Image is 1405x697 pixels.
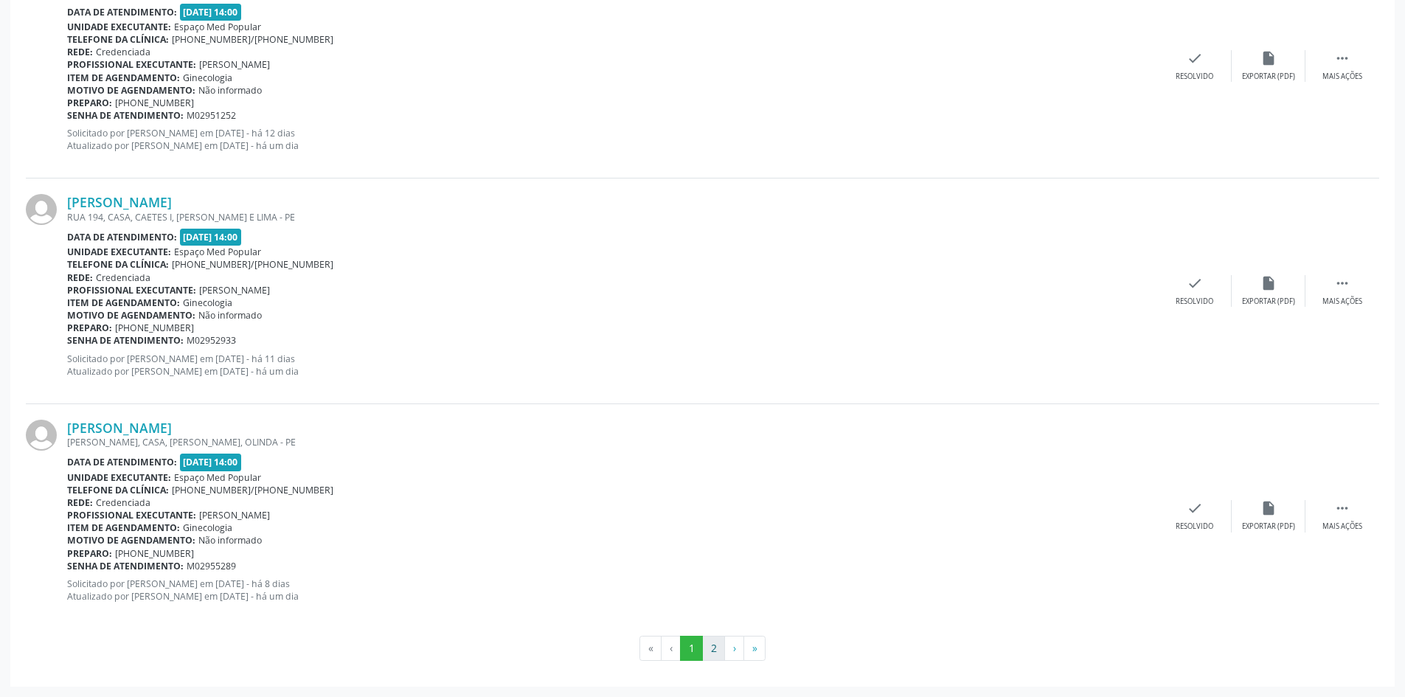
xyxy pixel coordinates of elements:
[1260,50,1277,66] i: insert_drive_file
[180,454,242,471] span: [DATE] 14:00
[1187,50,1203,66] i: check
[115,547,194,560] span: [PHONE_NUMBER]
[67,6,177,18] b: Data de atendimento:
[174,246,261,258] span: Espaço Med Popular
[115,322,194,334] span: [PHONE_NUMBER]
[67,97,112,109] b: Preparo:
[67,33,169,46] b: Telefone da clínica:
[743,636,766,661] button: Go to last page
[26,194,57,225] img: img
[183,521,232,534] span: Ginecologia
[1260,500,1277,516] i: insert_drive_file
[67,496,93,509] b: Rede:
[67,309,195,322] b: Motivo de agendamento:
[67,334,184,347] b: Senha de atendimento:
[174,21,261,33] span: Espaço Med Popular
[67,284,196,297] b: Profissional executante:
[183,72,232,84] span: Ginecologia
[187,560,236,572] span: M02955289
[67,420,172,436] a: [PERSON_NAME]
[1187,275,1203,291] i: check
[680,636,703,661] button: Go to page 1
[198,84,262,97] span: Não informado
[96,496,150,509] span: Credenciada
[1176,72,1213,82] div: Resolvido
[67,271,93,284] b: Rede:
[1334,500,1350,516] i: 
[67,353,1158,378] p: Solicitado por [PERSON_NAME] em [DATE] - há 11 dias Atualizado por [PERSON_NAME] em [DATE] - há u...
[183,297,232,309] span: Ginecologia
[67,258,169,271] b: Telefone da clínica:
[1242,72,1295,82] div: Exportar (PDF)
[1176,297,1213,307] div: Resolvido
[187,334,236,347] span: M02952933
[67,109,184,122] b: Senha de atendimento:
[199,58,270,71] span: [PERSON_NAME]
[180,229,242,246] span: [DATE] 14:00
[172,258,333,271] span: [PHONE_NUMBER]/[PHONE_NUMBER]
[172,33,333,46] span: [PHONE_NUMBER]/[PHONE_NUMBER]
[67,560,184,572] b: Senha de atendimento:
[1187,500,1203,516] i: check
[115,97,194,109] span: [PHONE_NUMBER]
[67,194,172,210] a: [PERSON_NAME]
[67,84,195,97] b: Motivo de agendamento:
[1242,521,1295,532] div: Exportar (PDF)
[187,109,236,122] span: M02951252
[67,578,1158,603] p: Solicitado por [PERSON_NAME] em [DATE] - há 8 dias Atualizado por [PERSON_NAME] em [DATE] - há um...
[1242,297,1295,307] div: Exportar (PDF)
[67,21,171,33] b: Unidade executante:
[96,46,150,58] span: Credenciada
[67,58,196,71] b: Profissional executante:
[702,636,725,661] button: Go to page 2
[1334,50,1350,66] i: 
[67,509,196,521] b: Profissional executante:
[67,322,112,334] b: Preparo:
[724,636,744,661] button: Go to next page
[67,456,177,468] b: Data de atendimento:
[198,309,262,322] span: Não informado
[67,436,1158,448] div: [PERSON_NAME], CASA, [PERSON_NAME], OLINDA - PE
[199,509,270,521] span: [PERSON_NAME]
[180,4,242,21] span: [DATE] 14:00
[67,246,171,258] b: Unidade executante:
[198,534,262,547] span: Não informado
[26,420,57,451] img: img
[26,636,1379,661] ul: Pagination
[1322,297,1362,307] div: Mais ações
[1260,275,1277,291] i: insert_drive_file
[67,231,177,243] b: Data de atendimento:
[1322,72,1362,82] div: Mais ações
[67,72,180,84] b: Item de agendamento:
[1176,521,1213,532] div: Resolvido
[67,46,93,58] b: Rede:
[96,271,150,284] span: Credenciada
[67,547,112,560] b: Preparo:
[199,284,270,297] span: [PERSON_NAME]
[172,484,333,496] span: [PHONE_NUMBER]/[PHONE_NUMBER]
[67,297,180,309] b: Item de agendamento:
[1322,521,1362,532] div: Mais ações
[67,471,171,484] b: Unidade executante:
[67,484,169,496] b: Telefone da clínica:
[1334,275,1350,291] i: 
[67,534,195,547] b: Motivo de agendamento:
[174,471,261,484] span: Espaço Med Popular
[67,211,1158,223] div: RUA 194, CASA, CAETES I, [PERSON_NAME] E LIMA - PE
[67,127,1158,152] p: Solicitado por [PERSON_NAME] em [DATE] - há 12 dias Atualizado por [PERSON_NAME] em [DATE] - há u...
[67,521,180,534] b: Item de agendamento:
